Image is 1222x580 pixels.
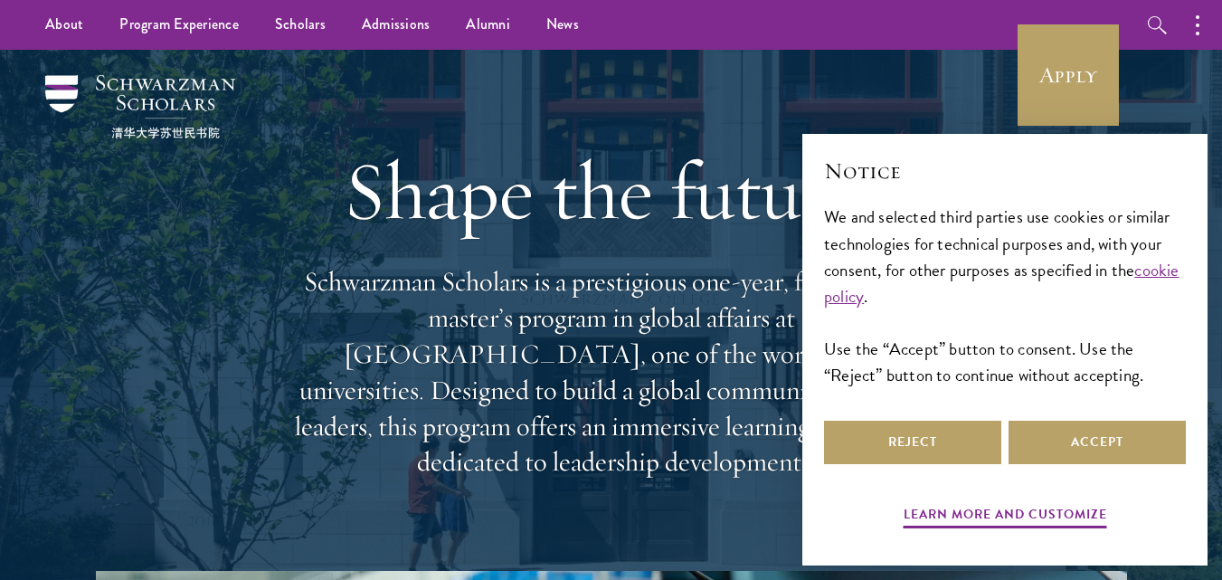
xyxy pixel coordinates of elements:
button: Learn more and customize [904,503,1107,531]
button: Accept [1009,421,1186,464]
h2: Notice [824,156,1186,186]
button: Reject [824,421,1001,464]
a: Apply [1018,24,1119,126]
img: Schwarzman Scholars [45,75,235,138]
div: We and selected third parties use cookies or similar technologies for technical purposes and, wit... [824,204,1186,387]
p: Schwarzman Scholars is a prestigious one-year, fully funded master’s program in global affairs at... [286,264,937,480]
a: cookie policy [824,257,1179,309]
h1: Shape the future. [286,140,937,242]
